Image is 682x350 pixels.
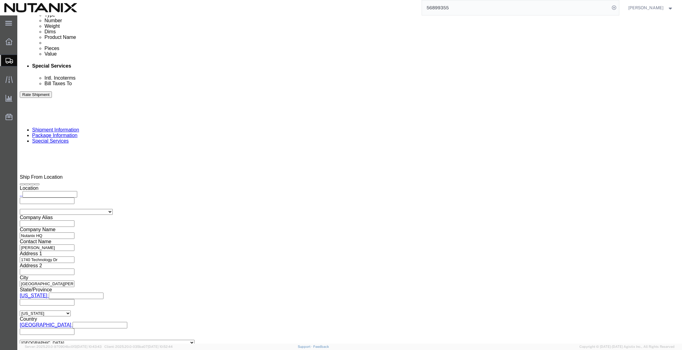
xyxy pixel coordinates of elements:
[628,4,663,11] span: Stephanie Guadron
[422,0,610,15] input: Search for shipment number, reference number
[77,345,102,348] span: [DATE] 10:43:43
[25,345,102,348] span: Server: 2025.20.0-970904bc0f3
[17,15,682,344] iframe: FS Legacy Container
[579,344,675,349] span: Copyright © [DATE]-[DATE] Agistix Inc., All Rights Reserved
[313,345,329,348] a: Feedback
[628,4,674,11] button: [PERSON_NAME]
[4,3,77,12] img: logo
[298,345,313,348] a: Support
[104,345,173,348] span: Client: 2025.20.0-035ba07
[148,345,173,348] span: [DATE] 10:52:44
